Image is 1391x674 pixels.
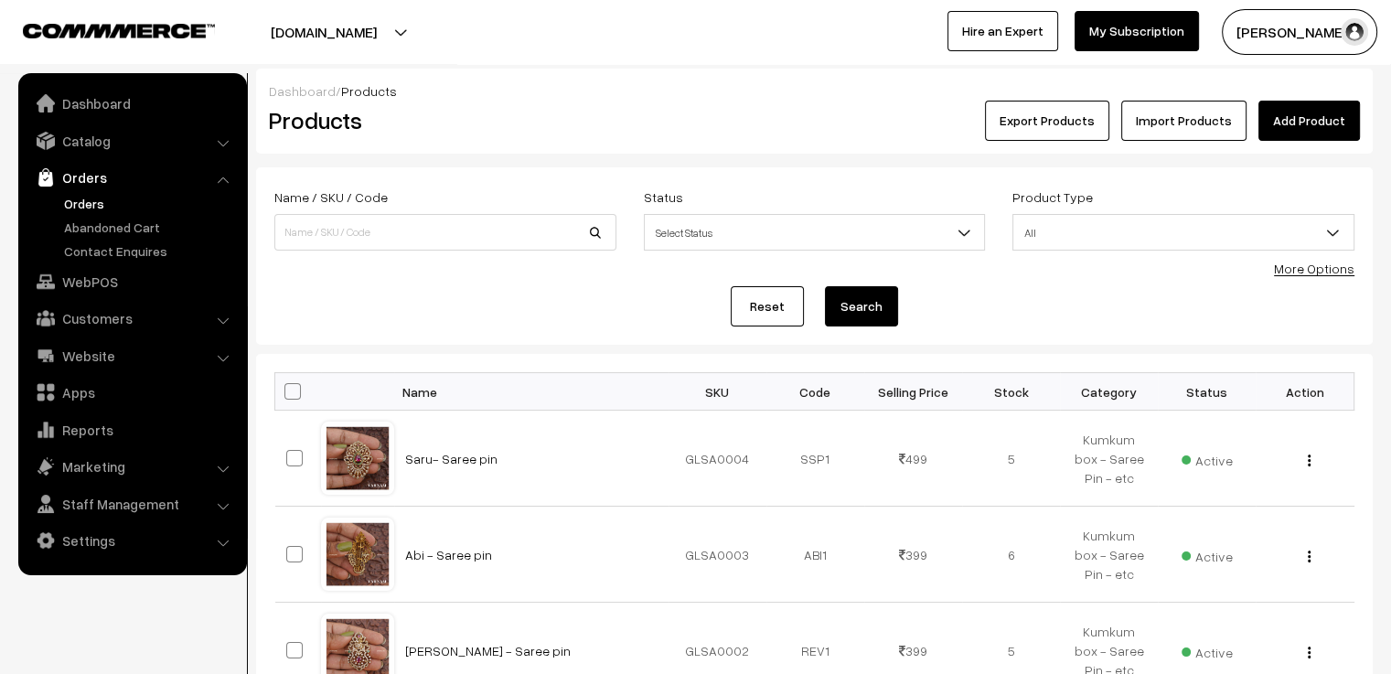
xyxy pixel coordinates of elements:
[864,411,962,507] td: 499
[1274,261,1354,276] a: More Options
[644,187,683,207] label: Status
[405,451,498,466] a: Saru- Saree pin
[23,450,241,483] a: Marketing
[1182,638,1233,662] span: Active
[1075,11,1199,51] a: My Subscription
[23,161,241,194] a: Orders
[1121,101,1247,141] a: Import Products
[1308,647,1311,658] img: Menu
[731,286,804,326] a: Reset
[947,11,1058,51] a: Hire an Expert
[59,218,241,237] a: Abandoned Cart
[1308,455,1311,466] img: Menu
[23,339,241,372] a: Website
[23,265,241,298] a: WebPOS
[59,194,241,213] a: Orders
[1060,373,1158,411] th: Category
[269,106,615,134] h2: Products
[394,373,669,411] th: Name
[1222,9,1377,55] button: [PERSON_NAME] C
[962,507,1060,603] td: 6
[1308,551,1311,562] img: Menu
[1256,373,1354,411] th: Action
[23,124,241,157] a: Catalog
[405,643,571,658] a: [PERSON_NAME] - Saree pin
[23,18,183,40] a: COMMMERCE
[1182,542,1233,566] span: Active
[1012,214,1354,251] span: All
[23,487,241,520] a: Staff Management
[1060,411,1158,507] td: Kumkum box - Saree Pin - etc
[341,83,397,99] span: Products
[1012,187,1093,207] label: Product Type
[962,373,1060,411] th: Stock
[1158,373,1256,411] th: Status
[207,9,441,55] button: [DOMAIN_NAME]
[23,413,241,446] a: Reports
[644,214,986,251] span: Select Status
[825,286,898,326] button: Search
[645,217,985,249] span: Select Status
[23,87,241,120] a: Dashboard
[766,411,864,507] td: SSP1
[1060,507,1158,603] td: Kumkum box - Saree Pin - etc
[864,373,962,411] th: Selling Price
[962,411,1060,507] td: 5
[766,373,864,411] th: Code
[269,81,1360,101] div: /
[766,507,864,603] td: ABI1
[1013,217,1354,249] span: All
[23,302,241,335] a: Customers
[1341,18,1368,46] img: user
[669,373,766,411] th: SKU
[1258,101,1360,141] a: Add Product
[669,411,766,507] td: GLSA0004
[864,507,962,603] td: 399
[985,101,1109,141] button: Export Products
[23,376,241,409] a: Apps
[269,83,336,99] a: Dashboard
[274,214,616,251] input: Name / SKU / Code
[405,547,492,562] a: Abi - Saree pin
[1182,446,1233,470] span: Active
[23,24,215,37] img: COMMMERCE
[59,241,241,261] a: Contact Enquires
[23,524,241,557] a: Settings
[669,507,766,603] td: GLSA0003
[274,187,388,207] label: Name / SKU / Code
